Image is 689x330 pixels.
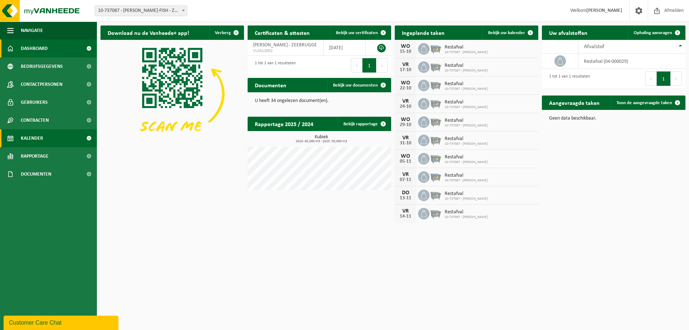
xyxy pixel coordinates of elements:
[21,147,48,165] span: Rapportage
[255,98,384,103] p: U heeft 34 ongelezen document(en).
[430,134,442,146] img: WB-2500-GAL-GY-04
[445,105,488,110] span: 10-737087 - [PERSON_NAME]
[430,42,442,54] img: WB-2500-GAL-GY-04
[611,96,685,110] a: Toon de aangevraagde taken
[398,214,413,219] div: 14-11
[488,31,525,35] span: Bekijk uw kalender
[398,98,413,104] div: VR
[398,117,413,122] div: WO
[336,31,378,35] span: Bekijk uw certificaten
[21,39,48,57] span: Dashboard
[21,165,51,183] span: Documenten
[248,25,317,39] h2: Certificaten & attesten
[584,44,604,50] span: Afvalstof
[671,71,682,86] button: Next
[430,189,442,201] img: WB-2500-GAL-GY-04
[253,48,318,54] span: VLA613092
[586,8,622,13] strong: [PERSON_NAME]
[215,31,231,35] span: Verberg
[545,71,590,87] div: 1 tot 1 van 1 resultaten
[362,58,376,73] button: 1
[338,117,390,131] a: Bekijk rapportage
[100,40,244,148] img: Download de VHEPlus App
[445,50,488,55] span: 10-737087 - [PERSON_NAME]
[398,43,413,49] div: WO
[445,81,488,87] span: Restafval
[398,159,413,164] div: 05-11
[445,191,488,197] span: Restafval
[251,140,391,143] span: 2024: 65,000 m3 - 2025: 50,000 m3
[398,208,413,214] div: VR
[430,152,442,164] img: WB-2500-GAL-GY-04
[617,101,672,105] span: Toon de aangevraagde taken
[542,96,607,110] h2: Aangevraagde taken
[445,118,488,124] span: Restafval
[398,68,413,73] div: 17-10
[445,209,488,215] span: Restafval
[445,173,488,178] span: Restafval
[398,86,413,91] div: 22-10
[253,42,317,48] span: [PERSON_NAME] - ZEEBRUGGE
[95,5,187,16] span: 10-737087 - PETER-FISH - ZEEBRUGGE
[398,141,413,146] div: 31-10
[445,197,488,201] span: 10-737087 - [PERSON_NAME]
[398,153,413,159] div: WO
[430,207,442,219] img: WB-2500-GAL-GY-04
[251,57,296,73] div: 1 tot 1 van 1 resultaten
[645,71,657,86] button: Previous
[398,80,413,86] div: WO
[445,45,488,50] span: Restafval
[324,40,366,56] td: [DATE]
[430,60,442,73] img: WB-2500-GAL-GY-04
[542,25,595,39] h2: Uw afvalstoffen
[209,25,243,40] button: Verberg
[398,177,413,182] div: 07-11
[445,87,488,91] span: 10-737087 - [PERSON_NAME]
[398,122,413,127] div: 29-10
[21,93,48,111] span: Gebruikers
[398,172,413,177] div: VR
[398,196,413,201] div: 13-11
[445,124,488,128] span: 10-737087 - [PERSON_NAME]
[634,31,672,35] span: Ophaling aanvragen
[445,160,488,164] span: 10-737087 - [PERSON_NAME]
[330,25,390,40] a: Bekijk uw certificaten
[4,314,120,330] iframe: chat widget
[445,136,488,142] span: Restafval
[430,97,442,109] img: WB-2500-GAL-GY-04
[430,115,442,127] img: WB-2500-GAL-GY-04
[21,111,49,129] span: Contracten
[21,129,43,147] span: Kalender
[445,154,488,160] span: Restafval
[100,25,196,39] h2: Download nu de Vanheede+ app!
[333,83,378,88] span: Bekijk uw documenten
[21,57,63,75] span: Bedrijfsgegevens
[398,49,413,54] div: 15-10
[430,170,442,182] img: WB-2500-GAL-GY-04
[327,78,390,92] a: Bekijk uw documenten
[21,22,43,39] span: Navigatie
[482,25,538,40] a: Bekijk uw kalender
[398,104,413,109] div: 24-10
[549,116,678,121] p: Geen data beschikbaar.
[398,62,413,68] div: VR
[248,117,320,131] h2: Rapportage 2025 / 2024
[351,58,362,73] button: Previous
[398,190,413,196] div: DO
[95,6,187,16] span: 10-737087 - PETER-FISH - ZEEBRUGGE
[251,135,391,143] h3: Kubiek
[445,178,488,183] span: 10-737087 - [PERSON_NAME]
[445,215,488,219] span: 10-737087 - [PERSON_NAME]
[376,58,388,73] button: Next
[395,25,452,39] h2: Ingeplande taken
[398,135,413,141] div: VR
[657,71,671,86] button: 1
[445,99,488,105] span: Restafval
[248,78,294,92] h2: Documenten
[445,69,488,73] span: 10-737087 - [PERSON_NAME]
[430,79,442,91] img: WB-2500-GAL-GY-04
[21,75,62,93] span: Contactpersonen
[578,54,685,69] td: restafval (04-000029)
[445,142,488,146] span: 10-737087 - [PERSON_NAME]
